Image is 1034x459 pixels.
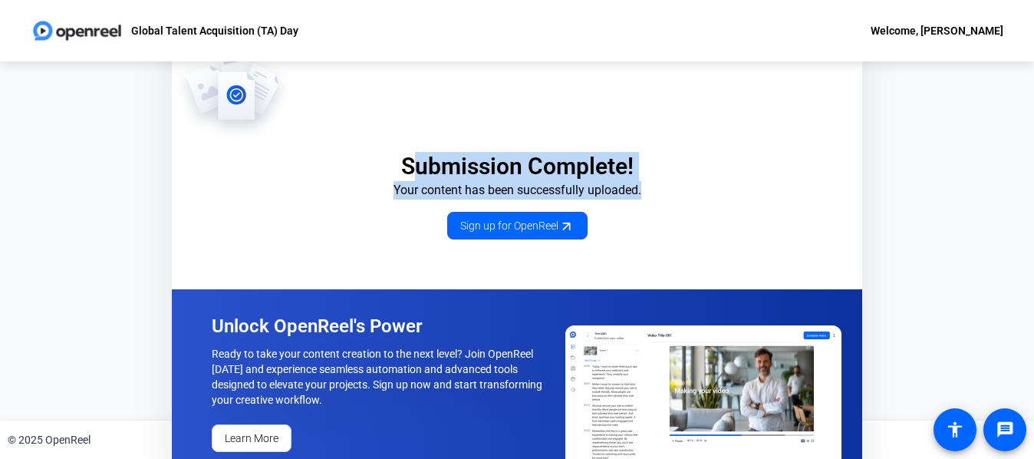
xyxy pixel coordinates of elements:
[212,424,291,452] a: Learn More
[172,40,294,140] img: OpenReel
[172,152,862,181] p: Submission Complete!
[212,346,548,408] p: Ready to take your content creation to the next level? Join OpenReel [DATE] and experience seamle...
[460,218,575,234] span: Sign up for OpenReel
[131,21,298,40] p: Global Talent Acquisition (TA) Day
[996,421,1014,439] mat-icon: message
[212,314,548,338] p: Unlock OpenReel's Power
[8,432,91,448] div: © 2025 OpenReel
[871,21,1003,40] div: Welcome, [PERSON_NAME]
[31,15,123,46] img: OpenReel logo
[946,421,964,439] mat-icon: accessibility
[447,212,588,239] a: Sign up for OpenReel
[225,431,278,447] span: Learn More
[172,181,862,200] p: Your content has been successfully uploaded.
